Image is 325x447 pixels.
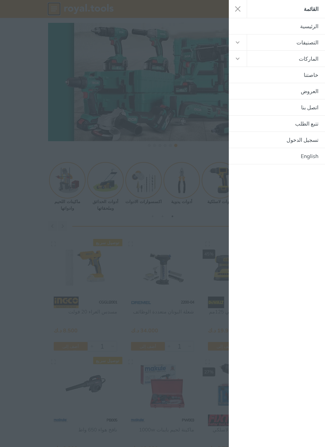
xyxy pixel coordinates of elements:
a: خاصتنا [229,67,325,83]
a: تتبع الطلب [229,116,325,132]
a: اتصل بنا [229,99,325,115]
div: القائمة [247,5,325,13]
a: الرئيسية [229,18,325,34]
a: English [229,148,325,164]
a: التصنيفات [247,34,325,50]
a: العروض [229,83,325,99]
a: الماركات [247,51,325,67]
a: تسجيل الدخول [229,132,325,148]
